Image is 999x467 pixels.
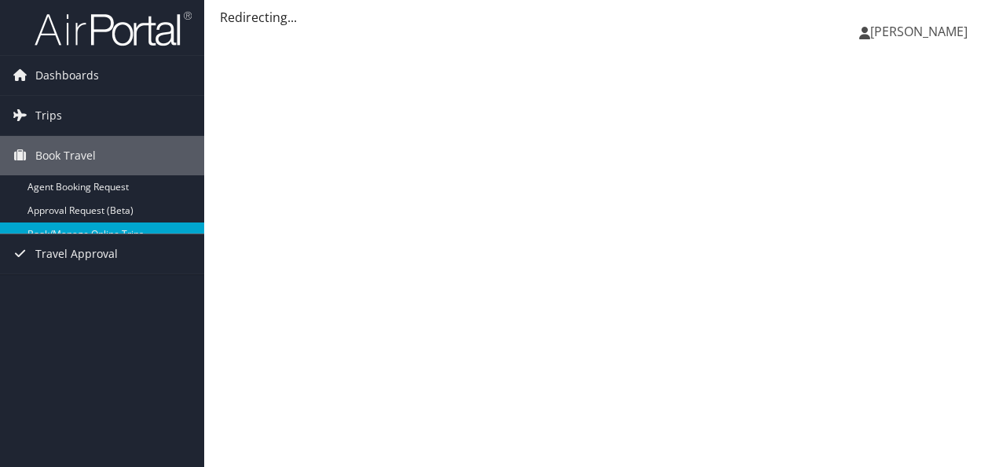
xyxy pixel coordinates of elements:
span: Dashboards [35,56,99,95]
img: airportal-logo.png [35,10,192,47]
div: Redirecting... [220,8,983,27]
span: [PERSON_NAME] [870,23,968,40]
span: Book Travel [35,136,96,175]
span: Trips [35,96,62,135]
span: Travel Approval [35,234,118,274]
a: [PERSON_NAME] [859,8,983,55]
